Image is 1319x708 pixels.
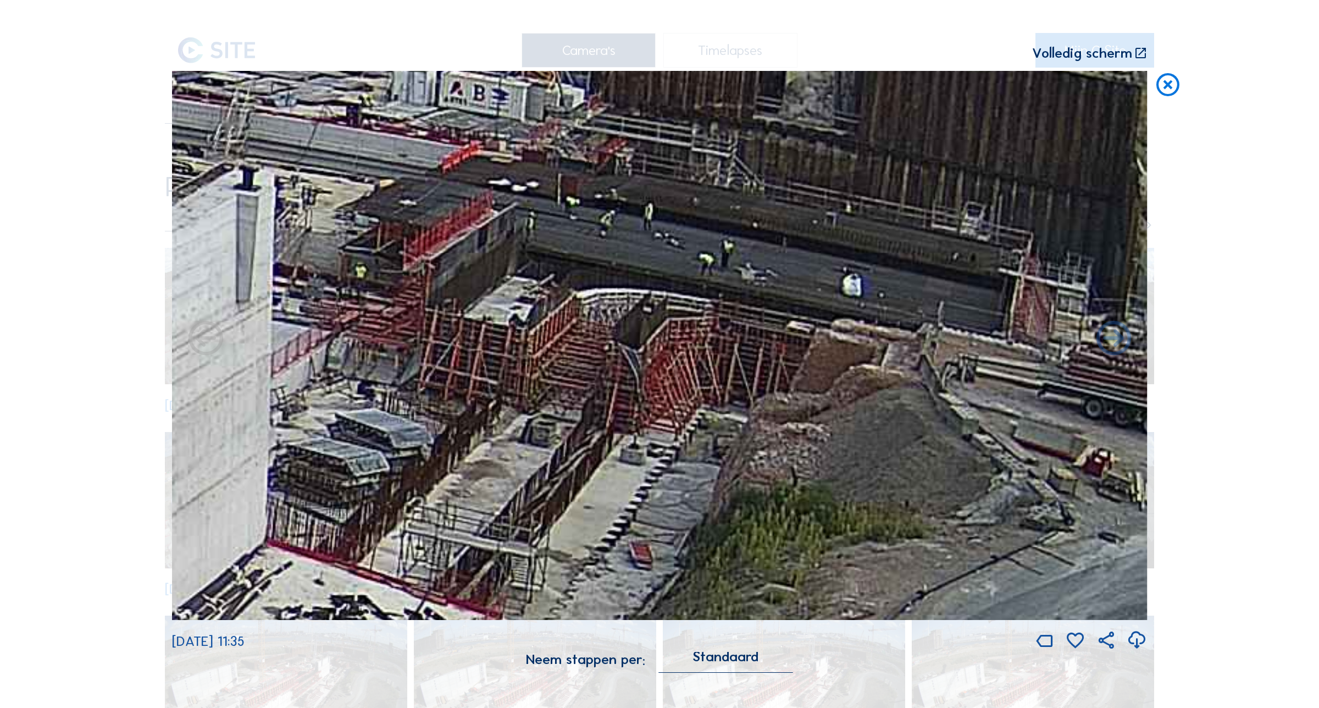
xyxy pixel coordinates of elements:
[1032,46,1132,60] div: Volledig scherm
[658,652,793,672] div: Standaard
[526,652,645,666] div: Neem stappen per:
[172,633,245,650] span: [DATE] 11:35
[1093,319,1134,360] i: Back
[185,319,226,360] i: Forward
[692,652,758,662] div: Standaard
[172,71,1148,619] img: Image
